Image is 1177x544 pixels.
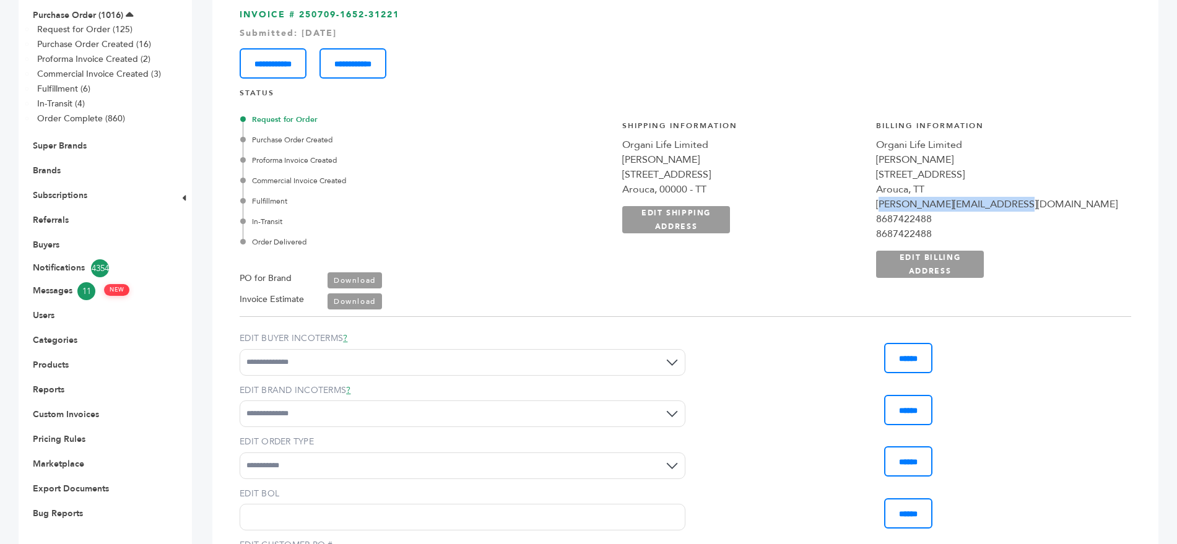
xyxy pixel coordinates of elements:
[876,251,984,278] a: EDIT BILLING ADDRESS
[91,259,109,277] span: 4354
[33,214,69,226] a: Referrals
[876,167,1118,182] div: [STREET_ADDRESS]
[243,175,552,186] div: Commercial Invoice Created
[876,197,1118,212] div: [PERSON_NAME][EMAIL_ADDRESS][DOMAIN_NAME]
[243,134,552,145] div: Purchase Order Created
[240,271,292,286] label: PO for Brand
[37,83,90,95] a: Fulfillment (6)
[240,292,304,307] label: Invoice Estimate
[33,165,61,176] a: Brands
[243,236,552,248] div: Order Delivered
[104,284,129,296] span: NEW
[33,408,99,420] a: Custom Invoices
[37,38,151,50] a: Purchase Order Created (16)
[33,507,83,519] a: Bug Reports
[240,332,685,345] label: EDIT BUYER INCOTERMS
[622,152,864,167] div: [PERSON_NAME]
[37,98,85,110] a: In-Transit (4)
[622,167,864,182] div: [STREET_ADDRESS]
[876,227,1118,241] div: 8687422488
[33,9,123,21] a: Purchase Order (1016)
[328,272,382,288] a: Download
[240,27,1131,40] div: Submitted: [DATE]
[243,216,552,227] div: In-Transit
[33,140,87,152] a: Super Brands
[33,239,59,251] a: Buyers
[240,488,685,500] label: EDIT BOL
[37,53,150,65] a: Proforma Invoice Created (2)
[33,483,109,494] a: Export Documents
[876,182,1118,197] div: Arouca, TT
[328,293,382,309] a: Download
[33,359,69,371] a: Products
[240,384,685,397] label: EDIT BRAND INCOTERMS
[876,121,1118,137] h4: Billing Information
[77,282,95,300] span: 11
[33,458,84,470] a: Marketplace
[876,137,1118,152] div: Organi Life Limited
[33,282,159,300] a: Messages11 NEW
[876,152,1118,167] div: [PERSON_NAME]
[240,88,1131,105] h4: STATUS
[243,196,552,207] div: Fulfillment
[37,24,132,35] a: Request for Order (125)
[33,189,87,201] a: Subscriptions
[240,436,685,448] label: EDIT ORDER TYPE
[33,334,77,346] a: Categories
[240,9,1131,79] h3: INVOICE # 250709-1652-31221
[33,384,64,395] a: Reports
[622,182,864,197] div: Arouca, 00000 - TT
[622,137,864,152] div: Organi Life Limited
[343,332,347,344] a: ?
[346,384,350,396] a: ?
[33,433,85,445] a: Pricing Rules
[37,113,125,124] a: Order Complete (860)
[33,259,159,277] a: Notifications4354
[33,309,54,321] a: Users
[243,155,552,166] div: Proforma Invoice Created
[622,121,864,137] h4: Shipping Information
[243,114,552,125] div: Request for Order
[622,206,730,233] a: EDIT SHIPPING ADDRESS
[37,68,161,80] a: Commercial Invoice Created (3)
[876,212,1118,227] div: 8687422488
